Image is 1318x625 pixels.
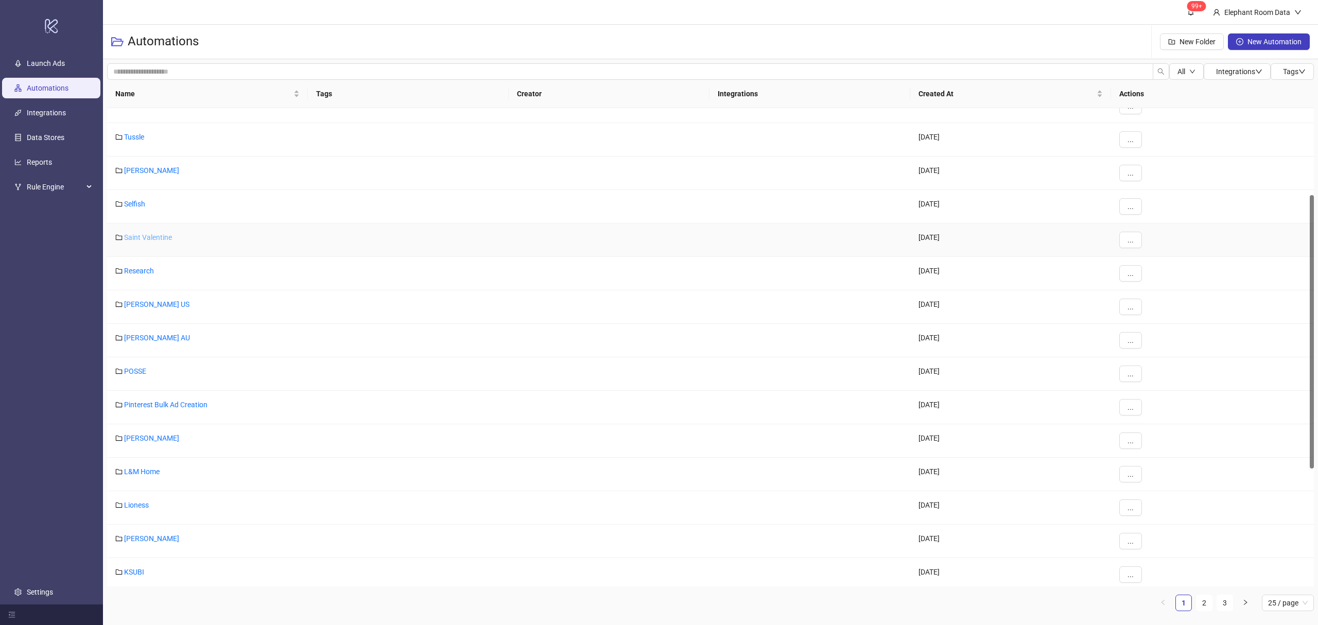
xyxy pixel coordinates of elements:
[1128,336,1134,344] span: ...
[1187,1,1206,11] sup: 1533
[111,36,124,48] span: folder-open
[115,501,123,509] span: folder
[910,458,1111,491] div: [DATE]
[910,257,1111,290] div: [DATE]
[124,133,144,141] a: Tussle
[128,33,199,50] h3: Automations
[910,357,1111,391] div: [DATE]
[124,568,144,576] a: KSUBI
[918,88,1095,99] span: Created At
[910,223,1111,257] div: [DATE]
[910,424,1111,458] div: [DATE]
[14,183,22,190] span: fork
[124,233,172,241] a: Saint Valentine
[1283,67,1306,76] span: Tags
[1119,299,1142,315] button: ...
[1128,370,1134,378] span: ...
[115,200,123,207] span: folder
[1155,595,1171,611] li: Previous Page
[1128,303,1134,311] span: ...
[910,290,1111,324] div: [DATE]
[1119,232,1142,248] button: ...
[1237,595,1254,611] li: Next Page
[1119,198,1142,215] button: ...
[115,468,123,475] span: folder
[910,80,1111,108] th: Created At
[27,588,53,596] a: Settings
[1155,595,1171,611] button: left
[124,200,145,208] a: Selfish
[27,177,83,197] span: Rule Engine
[1119,131,1142,148] button: ...
[27,84,68,92] a: Automations
[1128,570,1134,579] span: ...
[1247,38,1302,46] span: New Automation
[1294,9,1302,16] span: down
[910,558,1111,592] div: [DATE]
[1298,68,1306,75] span: down
[8,611,15,618] span: menu-fold
[1119,366,1142,382] button: ...
[1157,68,1165,75] span: search
[1119,165,1142,181] button: ...
[115,368,123,375] span: folder
[1262,595,1314,611] div: Page Size
[1177,67,1185,76] span: All
[115,334,123,341] span: folder
[1160,33,1224,50] button: New Folder
[1271,63,1314,80] button: Tagsdown
[1119,265,1142,282] button: ...
[115,401,123,408] span: folder
[910,123,1111,157] div: [DATE]
[124,534,179,543] a: [PERSON_NAME]
[27,133,64,142] a: Data Stores
[115,301,123,308] span: folder
[115,435,123,442] span: folder
[124,166,179,175] a: [PERSON_NAME]
[1196,595,1212,611] a: 2
[1176,595,1191,611] a: 1
[509,80,709,108] th: Creator
[1128,169,1134,177] span: ...
[124,300,189,308] a: [PERSON_NAME] US
[1217,595,1233,611] li: 3
[1228,33,1310,50] button: New Automation
[1119,432,1142,449] button: ...
[1168,38,1175,45] span: folder-add
[27,59,65,67] a: Launch Ads
[1268,595,1308,611] span: 25 / page
[27,158,52,166] a: Reports
[1187,8,1194,15] span: bell
[115,535,123,542] span: folder
[124,334,190,342] a: [PERSON_NAME] AU
[124,501,149,509] a: Lioness
[1119,466,1142,482] button: ...
[910,491,1111,525] div: [DATE]
[1128,135,1134,144] span: ...
[308,80,509,108] th: Tags
[124,467,160,476] a: L&M Home
[1169,63,1204,80] button: Alldown
[115,568,123,576] span: folder
[1128,437,1134,445] span: ...
[124,401,207,409] a: Pinterest Bulk Ad Creation
[910,525,1111,558] div: [DATE]
[1220,7,1294,18] div: Elephant Room Data
[27,109,66,117] a: Integrations
[124,434,179,442] a: [PERSON_NAME]
[1180,38,1216,46] span: New Folder
[115,267,123,274] span: folder
[115,167,123,174] span: folder
[1217,595,1233,611] a: 3
[709,80,910,108] th: Integrations
[1128,202,1134,211] span: ...
[1213,9,1220,16] span: user
[115,88,291,99] span: Name
[1128,269,1134,277] span: ...
[910,391,1111,424] div: [DATE]
[1128,504,1134,512] span: ...
[1128,470,1134,478] span: ...
[1111,80,1314,108] th: Actions
[1119,566,1142,583] button: ...
[1119,533,1142,549] button: ...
